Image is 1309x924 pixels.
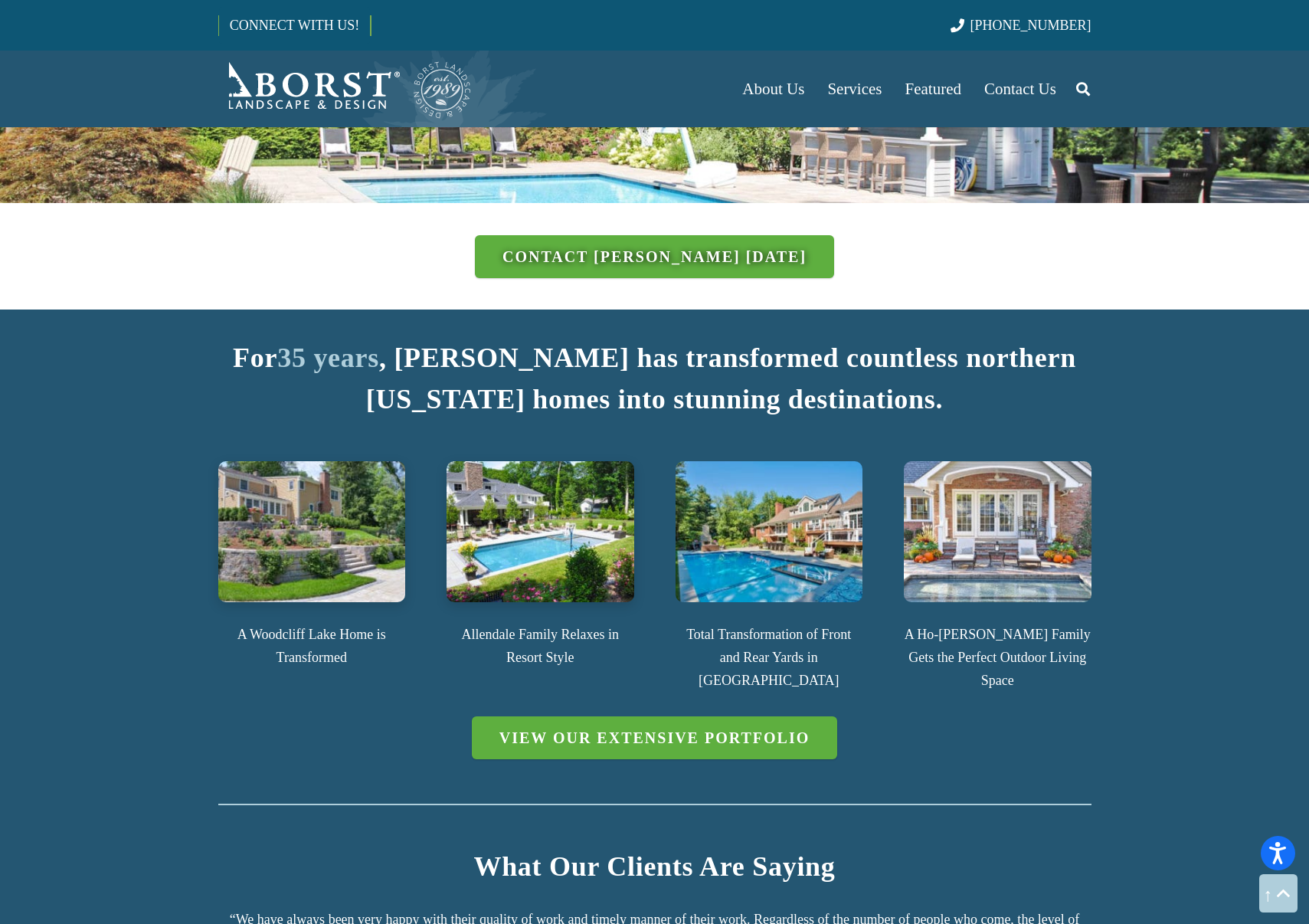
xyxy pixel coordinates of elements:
[233,342,1076,414] b: For , [PERSON_NAME] has transformed countless northern [US_STATE] homes into stunning destinations.
[277,342,379,373] span: 35 years
[816,51,893,127] a: Services
[973,51,1068,127] a: Contact Us
[219,7,370,44] a: CONNECT WITH US!
[475,235,834,278] a: Contact [PERSON_NAME] [DATE]
[676,623,863,692] p: Total Transformation of Front and Rear Yards in [GEOGRAPHIC_DATA]
[970,18,1091,33] span: [PHONE_NUMBER]
[473,851,835,882] b: What Our Clients Are Saying
[447,623,634,669] p: Allendale Family Relaxes in Resort Style
[827,80,882,98] span: Services
[1068,70,1098,108] a: Search
[472,716,838,759] a: View Our Extensive Portfolio
[904,623,1091,692] p: A Ho-[PERSON_NAME] Family Gets the Perfect Outdoor Living Space
[218,58,473,120] a: Borst-Logo
[731,51,816,127] a: About Us
[905,80,961,98] span: Featured
[894,51,973,127] a: Featured
[951,18,1091,33] a: [PHONE_NUMBER]
[742,80,804,98] span: About Us
[1259,874,1298,913] a: Back to top
[218,623,406,669] p: A Woodcliff Lake Home is Transformed
[984,80,1056,98] span: Contact Us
